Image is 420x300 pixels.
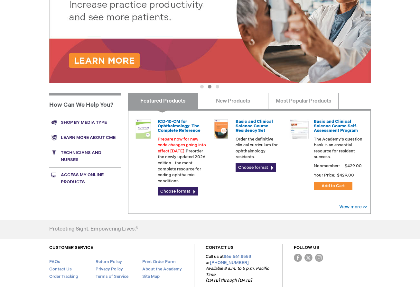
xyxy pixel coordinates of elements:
[236,119,273,133] a: Basic and Clinical Science Course Residency Set
[206,254,271,284] p: Call us at or
[49,267,72,272] a: Contact Us
[314,173,335,178] strong: Your Price:
[142,259,176,264] a: Print Order Form
[236,163,276,172] a: Choose format
[198,93,268,109] a: New Products
[49,226,138,232] h4: Protecting Sight. Empowering Lives.®
[49,167,121,189] a: Access My Online Products
[49,115,121,130] a: Shop by media type
[210,260,249,265] a: [PHONE_NUMBER]
[314,162,340,170] strong: Nonmember:
[339,204,367,210] a: View more >>
[158,119,201,133] a: ICD-10-CM for Ophthalmology: The Complete Reference
[344,163,363,168] span: $429.00
[96,267,123,272] a: Privacy Policy
[49,274,78,279] a: Order Tracking
[322,183,345,188] span: Add to Cart
[49,93,121,115] h1: How Can We Help You?
[236,136,285,160] p: Order the definitive clinical curriculum for ophthalmology residents.
[200,85,204,88] button: 1 of 3
[336,173,355,178] span: $429.00
[268,93,339,109] a: Most Popular Products
[208,85,211,88] button: 2 of 3
[290,119,309,139] img: bcscself_20.jpg
[294,254,302,262] img: Facebook
[128,93,198,109] a: Featured Products
[158,137,206,154] font: Prepare now for new code changes going into effect [DATE].
[142,267,182,272] a: About the Academy
[96,274,128,279] a: Terms of Service
[49,245,93,250] a: CUSTOMER SERVICE
[224,254,251,259] a: 866.561.8558
[211,119,231,139] img: 02850963u_47.png
[315,254,323,262] img: instagram
[216,85,219,88] button: 3 of 3
[49,145,121,167] a: Technicians and nurses
[96,259,122,264] a: Return Policy
[206,266,269,283] em: Available 8 a.m. to 5 p.m. Pacific Time [DATE] through [DATE]
[49,130,121,145] a: Learn more about CME
[314,182,352,190] button: Add to Cart
[314,136,363,160] p: The Academy's question bank is an essential resource for resident success.
[142,274,160,279] a: Site Map
[294,245,319,250] a: FOLLOW US
[158,136,207,184] p: Preorder the newly updated 2026 edition—the most complete resource for coding ophthalmic conditions.
[206,245,234,250] a: CONTACT US
[134,119,153,139] img: 0120008u_42.png
[158,187,198,195] a: Choose format
[304,254,313,262] img: Twitter
[49,259,60,264] a: FAQs
[314,119,358,133] a: Basic and Clinical Science Course Self-Assessment Program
